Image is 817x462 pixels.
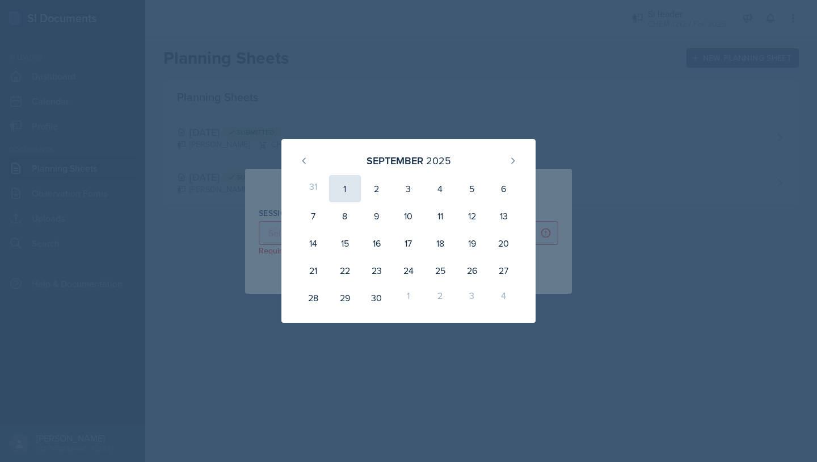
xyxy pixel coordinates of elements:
[424,202,456,230] div: 11
[393,202,424,230] div: 10
[361,230,393,257] div: 16
[329,257,361,284] div: 22
[488,175,520,202] div: 6
[456,175,488,202] div: 5
[329,230,361,257] div: 15
[424,257,456,284] div: 25
[297,257,329,284] div: 21
[488,230,520,257] div: 20
[367,153,423,168] div: September
[424,230,456,257] div: 18
[424,284,456,311] div: 2
[297,230,329,257] div: 14
[329,284,361,311] div: 29
[456,230,488,257] div: 19
[393,257,424,284] div: 24
[297,175,329,202] div: 31
[456,257,488,284] div: 26
[361,202,393,230] div: 9
[488,202,520,230] div: 13
[424,175,456,202] div: 4
[488,257,520,284] div: 27
[393,175,424,202] div: 3
[456,202,488,230] div: 12
[297,202,329,230] div: 7
[329,175,361,202] div: 1
[361,175,393,202] div: 2
[456,284,488,311] div: 3
[393,284,424,311] div: 1
[426,153,451,168] div: 2025
[488,284,520,311] div: 4
[393,230,424,257] div: 17
[297,284,329,311] div: 28
[329,202,361,230] div: 8
[361,257,393,284] div: 23
[361,284,393,311] div: 30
